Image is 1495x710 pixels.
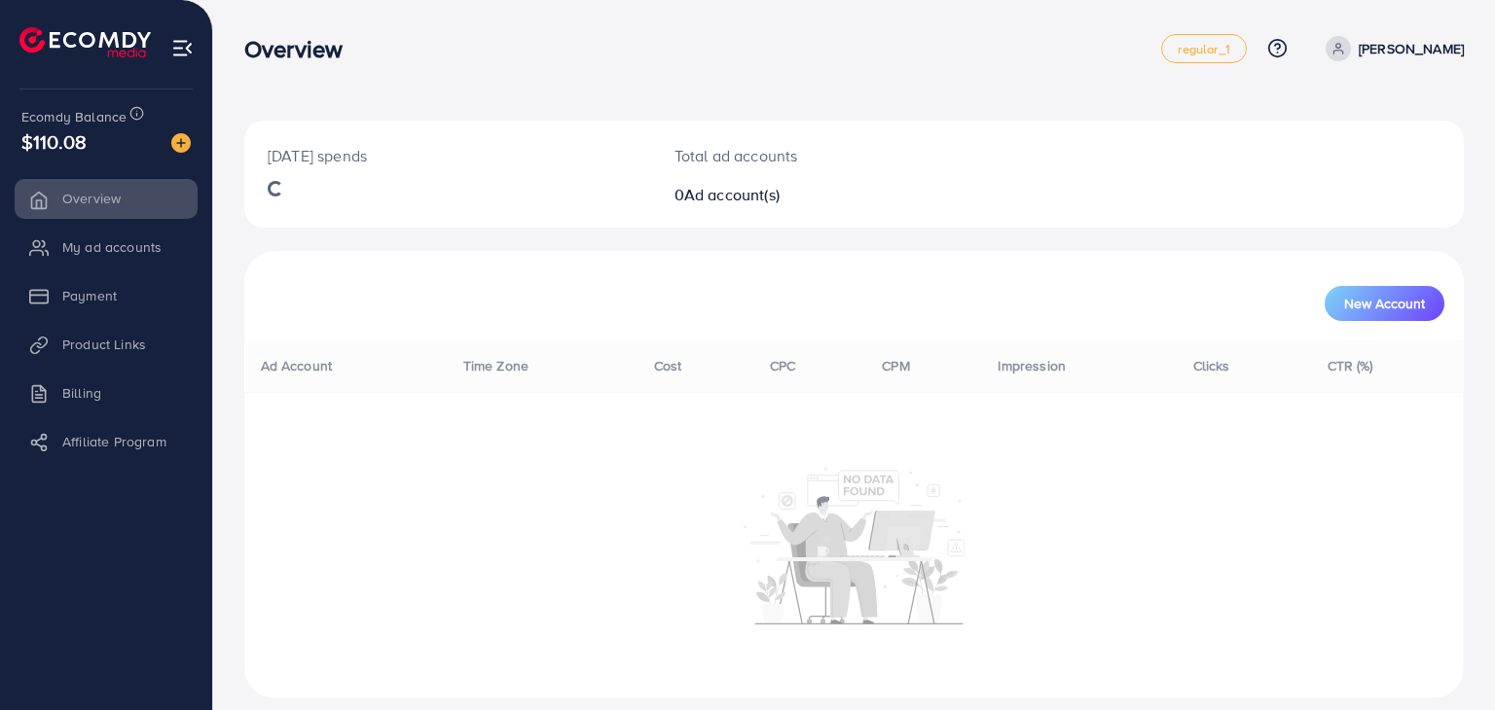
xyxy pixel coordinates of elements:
[1325,286,1444,321] button: New Account
[675,144,932,167] p: Total ad accounts
[19,27,151,57] img: logo
[675,186,932,204] h2: 0
[268,144,628,167] p: [DATE] spends
[1318,36,1464,61] a: [PERSON_NAME]
[171,37,194,59] img: menu
[1344,297,1425,310] span: New Account
[1178,43,1229,55] span: regular_1
[1161,34,1246,63] a: regular_1
[684,184,780,205] span: Ad account(s)
[1359,37,1464,60] p: [PERSON_NAME]
[21,127,87,156] span: $110.08
[171,133,191,153] img: image
[21,107,127,126] span: Ecomdy Balance
[244,35,358,63] h3: Overview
